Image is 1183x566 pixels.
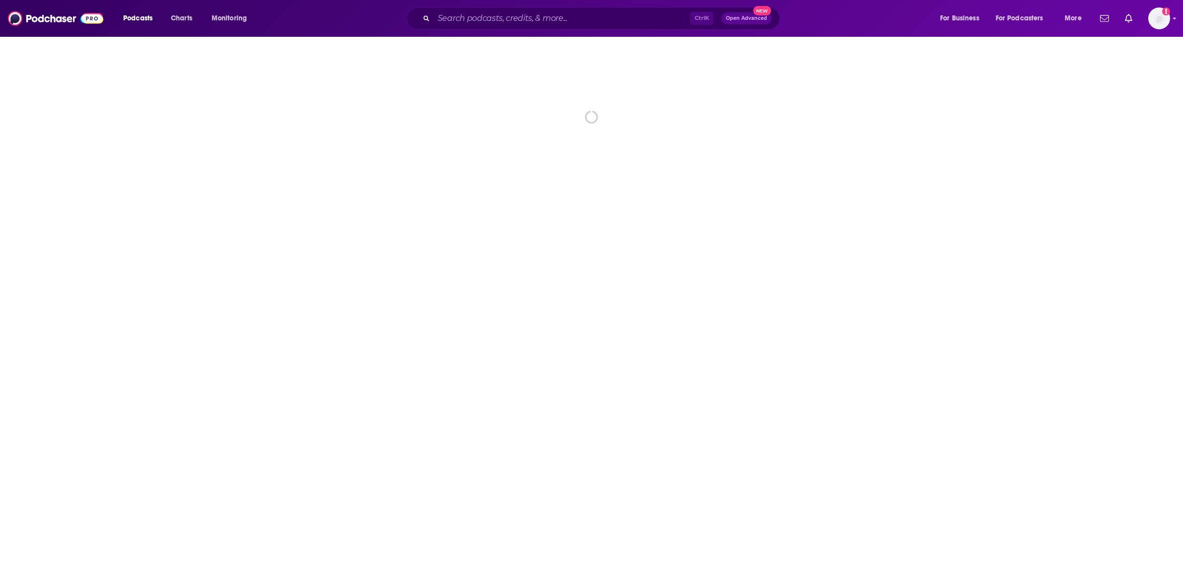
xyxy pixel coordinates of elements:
[690,12,713,25] span: Ctrl K
[1148,7,1170,29] button: Show profile menu
[1162,7,1170,15] svg: Add a profile image
[1121,10,1136,27] a: Show notifications dropdown
[933,10,992,26] button: open menu
[989,10,1058,26] button: open menu
[1065,11,1082,25] span: More
[116,10,165,26] button: open menu
[205,10,260,26] button: open menu
[996,11,1043,25] span: For Podcasters
[416,7,789,30] div: Search podcasts, credits, & more...
[164,10,198,26] a: Charts
[1148,7,1170,29] span: Logged in as SimonElement
[1058,10,1094,26] button: open menu
[434,10,690,26] input: Search podcasts, credits, & more...
[8,9,103,28] img: Podchaser - Follow, Share and Rate Podcasts
[721,12,772,24] button: Open AdvancedNew
[753,6,771,15] span: New
[212,11,247,25] span: Monitoring
[940,11,979,25] span: For Business
[726,16,767,21] span: Open Advanced
[123,11,153,25] span: Podcasts
[171,11,192,25] span: Charts
[1096,10,1113,27] a: Show notifications dropdown
[1148,7,1170,29] img: User Profile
